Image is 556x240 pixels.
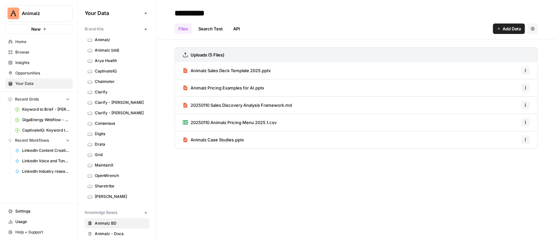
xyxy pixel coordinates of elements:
[22,106,70,112] span: Keyword to Brief - [PERSON_NAME] Code Grid
[95,173,147,179] span: OpenWrench
[95,152,147,158] span: Grid
[5,47,73,57] a: Browse
[183,48,224,62] a: Uploads (5 Files)
[95,120,147,126] span: Consensus
[12,104,73,115] a: Keyword to Brief - [PERSON_NAME] Code Grid
[85,9,142,17] span: Your Data
[5,94,73,104] button: Recent Grids
[191,102,292,108] span: 20250110 Sales Discovery Analysis Framework.md
[5,78,73,89] a: Your Data
[5,136,73,145] button: Recent Workflows
[7,8,19,19] img: Animalz Logo
[22,158,70,164] span: LinkedIn Voice and Tone Guide generator
[5,216,73,227] a: Usage
[12,115,73,125] a: GigaEnergy Webflow - Shop Inventories
[12,156,73,166] a: LinkedIn Voice and Tone Guide generator
[12,145,73,156] a: LinkedIn Content Creation
[85,150,150,160] a: Grid
[85,160,150,170] a: MaintainX
[191,136,244,143] span: Animalz Case Studies.pptx
[31,26,41,32] span: New
[493,24,525,34] button: Add Data
[194,24,227,34] a: Search Test
[5,5,73,22] button: Workspace: Animalz
[85,35,150,45] a: Animalz
[183,131,244,148] a: Animalz Case Studies.pptx
[95,131,147,137] span: Digits
[85,56,150,66] a: Arya Health
[5,206,73,216] a: Settings
[22,117,70,123] span: GigaEnergy Webflow - Shop Inventories
[191,52,224,58] h3: Uploads (5 Files)
[85,229,150,239] a: Animalz - Docs
[12,125,73,136] a: CaptivateIQ: Keyword to Article
[95,100,147,105] span: Clarify - [PERSON_NAME]
[15,137,49,143] span: Recent Workflows
[95,162,147,168] span: MaintainX
[22,127,70,133] span: CaptivateIQ: Keyword to Article
[85,118,150,129] a: Consensus
[85,210,117,216] span: Knowledge Bases
[15,219,70,225] span: Usage
[15,60,70,66] span: Insights
[191,119,277,126] span: 20250110 Animalz Pricing Menu 2025.1.csv
[15,208,70,214] span: Settings
[85,76,150,87] a: Chatmeter
[15,49,70,55] span: Browse
[85,66,150,76] a: CaptivateIQ
[175,24,192,34] a: Files
[85,108,150,118] a: Clarify - [PERSON_NAME]
[85,191,150,202] a: [PERSON_NAME]
[95,89,147,95] span: Clarify
[229,24,244,34] a: API
[15,96,39,102] span: Recent Grids
[95,47,147,53] span: Animalz (old)
[85,45,150,56] a: Animalz (old)
[5,227,73,237] button: Help + Support
[85,97,150,108] a: Clarify - [PERSON_NAME]
[191,67,271,74] span: Animalz Sales Deck Template 2025.pptx
[22,148,70,153] span: LinkedIn Content Creation
[95,183,147,189] span: Sharetribe
[5,37,73,47] a: Home
[85,87,150,97] a: Clarify
[15,70,70,76] span: Opportunities
[85,170,150,181] a: OpenWrench
[95,37,147,43] span: Animalz
[183,62,271,79] a: Animalz Sales Deck Template 2025.pptx
[5,68,73,78] a: Opportunities
[15,81,70,87] span: Your Data
[95,79,147,85] span: Chatmeter
[85,139,150,150] a: Drata
[95,110,147,116] span: Clarify - [PERSON_NAME]
[95,220,147,226] span: Animalz BD
[183,97,292,114] a: 20250110 Sales Discovery Analysis Framework.md
[15,39,70,45] span: Home
[85,181,150,191] a: Sharetribe
[15,229,70,235] span: Help + Support
[95,194,147,200] span: [PERSON_NAME]
[85,218,150,229] a: Animalz BD
[85,129,150,139] a: Digits
[191,85,264,91] span: Animalz Pricing Examples for AI.pptx
[183,79,264,96] a: Animalz Pricing Examples for AI.pptx
[95,58,147,64] span: Arya Health
[183,114,277,131] a: 20250110 Animalz Pricing Menu 2025.1.csv
[22,10,61,17] span: Animalz
[95,141,147,147] span: Drata
[12,166,73,177] a: LinkedIn Industry research
[5,24,73,34] button: New
[5,57,73,68] a: Insights
[503,25,521,32] span: Add Data
[85,26,104,32] span: Brand Kits
[22,168,70,174] span: LinkedIn Industry research
[95,68,147,74] span: CaptivateIQ
[95,231,147,237] span: Animalz - Docs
